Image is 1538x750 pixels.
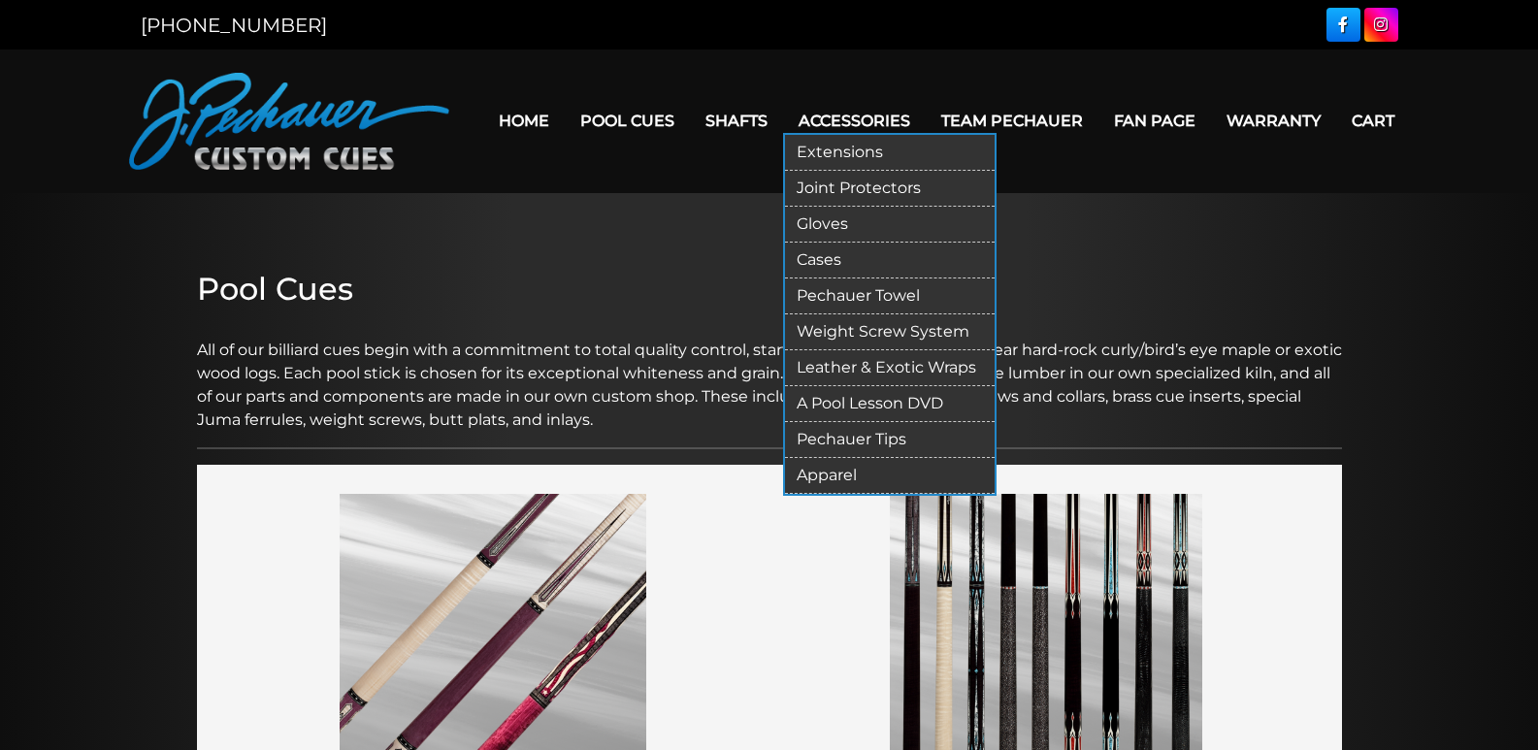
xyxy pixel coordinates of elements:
a: A Pool Lesson DVD [785,386,995,422]
a: Team Pechauer [926,96,1098,146]
a: [PHONE_NUMBER] [141,14,327,37]
a: Gloves [785,207,995,243]
a: Apparel [785,458,995,494]
a: Joint Protectors [785,171,995,207]
a: Shafts [690,96,783,146]
a: Pool Cues [565,96,690,146]
a: Cart [1336,96,1410,146]
a: Fan Page [1098,96,1211,146]
a: Leather & Exotic Wraps [785,350,995,386]
p: All of our billiard cues begin with a commitment to total quality control, starting with the sele... [197,315,1342,432]
h2: Pool Cues [197,271,1342,308]
img: Pechauer Custom Cues [129,73,449,170]
a: Extensions [785,135,995,171]
a: Pechauer Tips [785,422,995,458]
a: Accessories [783,96,926,146]
a: Warranty [1211,96,1336,146]
a: Pechauer Towel [785,278,995,314]
a: Home [483,96,565,146]
a: Weight Screw System [785,314,995,350]
a: Cases [785,243,995,278]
